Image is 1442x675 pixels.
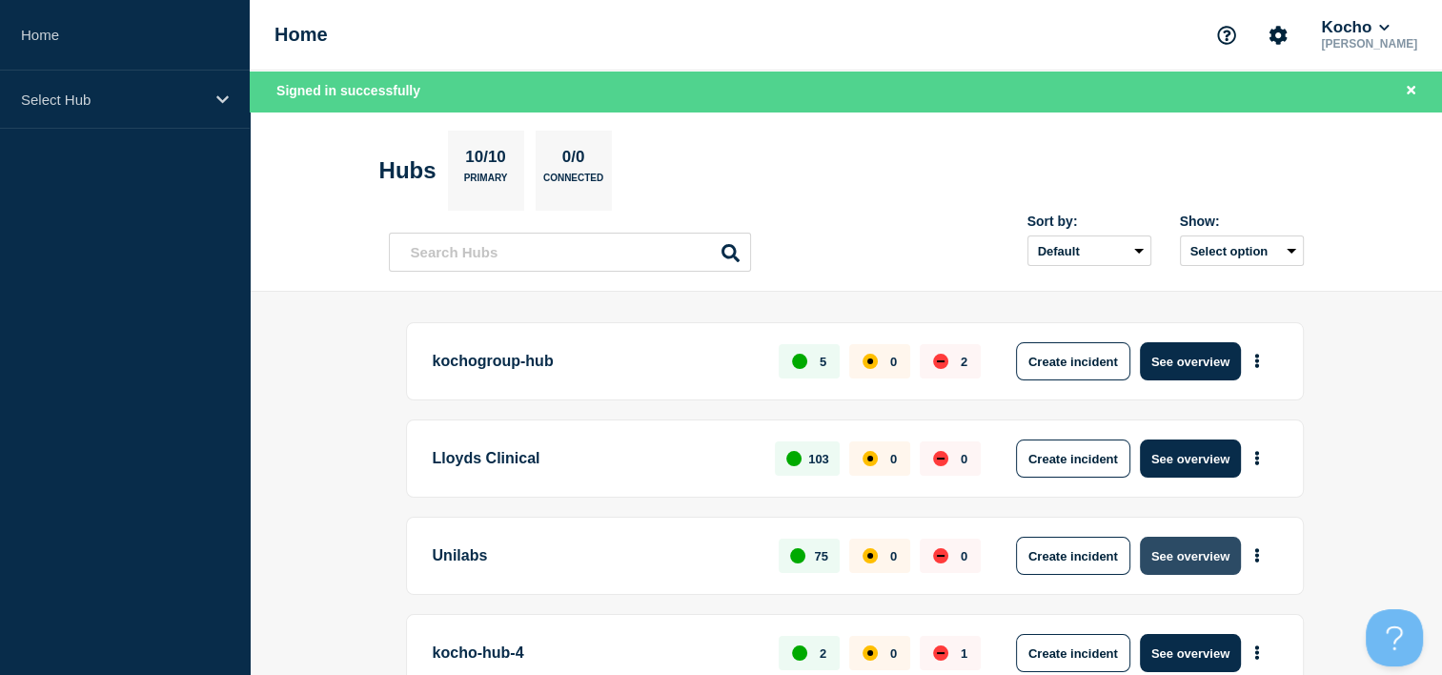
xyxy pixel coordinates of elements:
[1016,537,1130,575] button: Create incident
[1366,609,1423,666] iframe: Help Scout Beacon - Open
[1317,37,1421,51] p: [PERSON_NAME]
[1140,440,1241,478] button: See overview
[808,452,829,466] p: 103
[433,634,758,672] p: kocho-hub-4
[1140,537,1241,575] button: See overview
[1016,342,1130,380] button: Create incident
[274,24,328,46] h1: Home
[433,537,758,575] p: Unilabs
[890,452,897,466] p: 0
[433,342,758,380] p: kochogroup-hub
[961,646,967,661] p: 1
[933,451,948,466] div: down
[863,451,878,466] div: affected
[464,173,508,193] p: Primary
[1140,342,1241,380] button: See overview
[1140,634,1241,672] button: See overview
[792,645,807,661] div: up
[933,548,948,563] div: down
[21,92,204,108] p: Select Hub
[863,354,878,369] div: affected
[890,549,897,563] p: 0
[933,354,948,369] div: down
[961,452,967,466] p: 0
[1399,80,1423,102] button: Close banner
[1180,214,1304,229] div: Show:
[555,148,592,173] p: 0/0
[1207,15,1247,55] button: Support
[1016,440,1130,478] button: Create incident
[1180,235,1304,266] button: Select option
[1317,18,1392,37] button: Kocho
[379,157,437,184] h2: Hubs
[1245,344,1269,379] button: More actions
[786,451,802,466] div: up
[961,355,967,369] p: 2
[1245,441,1269,477] button: More actions
[863,548,878,563] div: affected
[1245,539,1269,574] button: More actions
[389,233,751,272] input: Search Hubs
[820,355,826,369] p: 5
[1258,15,1298,55] button: Account settings
[863,645,878,661] div: affected
[433,440,754,478] p: Lloyds Clinical
[820,646,826,661] p: 2
[543,173,603,193] p: Connected
[1245,636,1269,671] button: More actions
[814,549,827,563] p: 75
[933,645,948,661] div: down
[890,646,897,661] p: 0
[458,148,514,173] p: 10/10
[1016,634,1130,672] button: Create incident
[792,354,807,369] div: up
[790,548,805,563] div: up
[1027,214,1151,229] div: Sort by:
[961,549,967,563] p: 0
[1027,235,1151,266] select: Sort by
[276,83,420,98] span: Signed in successfully
[890,355,897,369] p: 0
